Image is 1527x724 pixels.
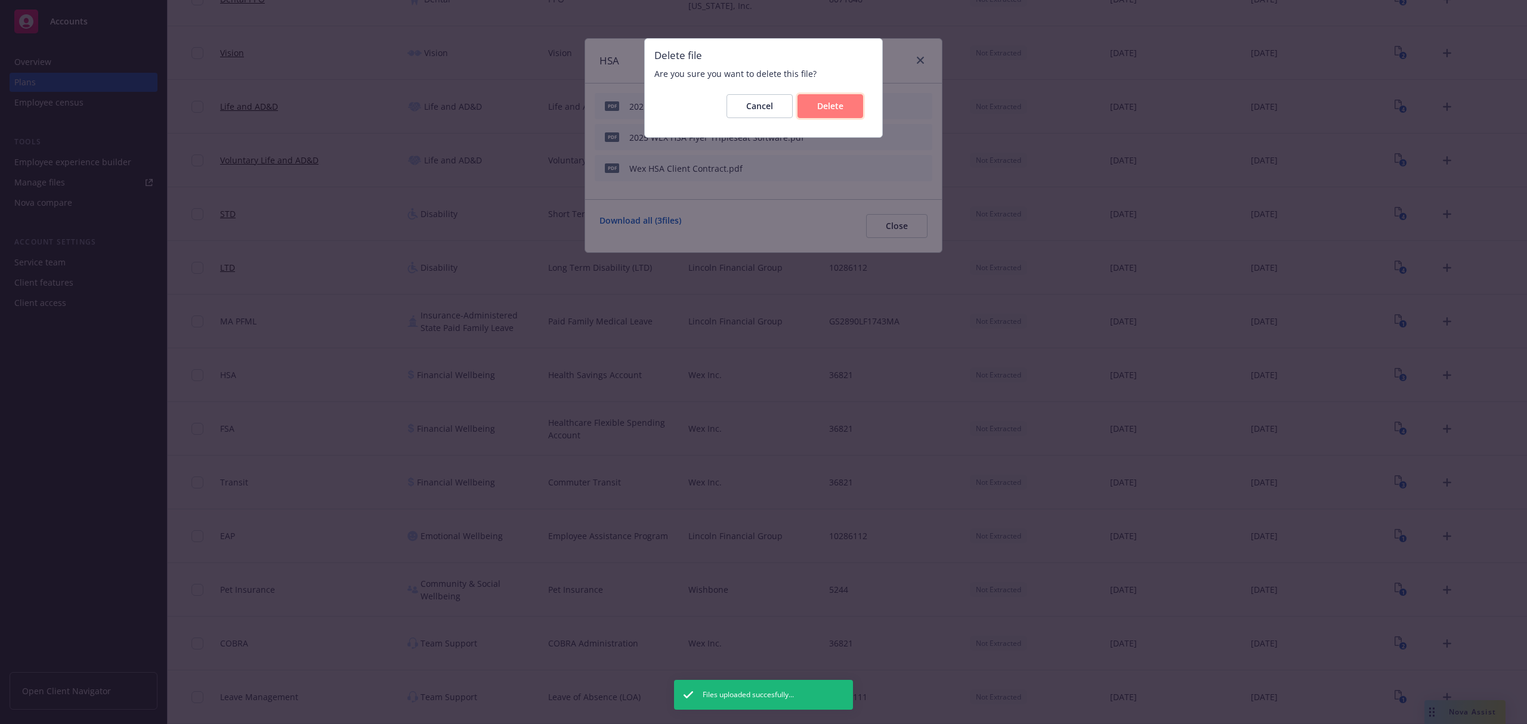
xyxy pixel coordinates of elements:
span: Delete file [654,48,873,63]
span: Are you sure you want to delete this file? [654,67,873,80]
span: Cancel [746,100,773,112]
button: Cancel [727,94,793,118]
button: Delete [797,94,863,118]
span: Delete [817,100,843,112]
span: Files uploaded succesfully... [703,689,794,700]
